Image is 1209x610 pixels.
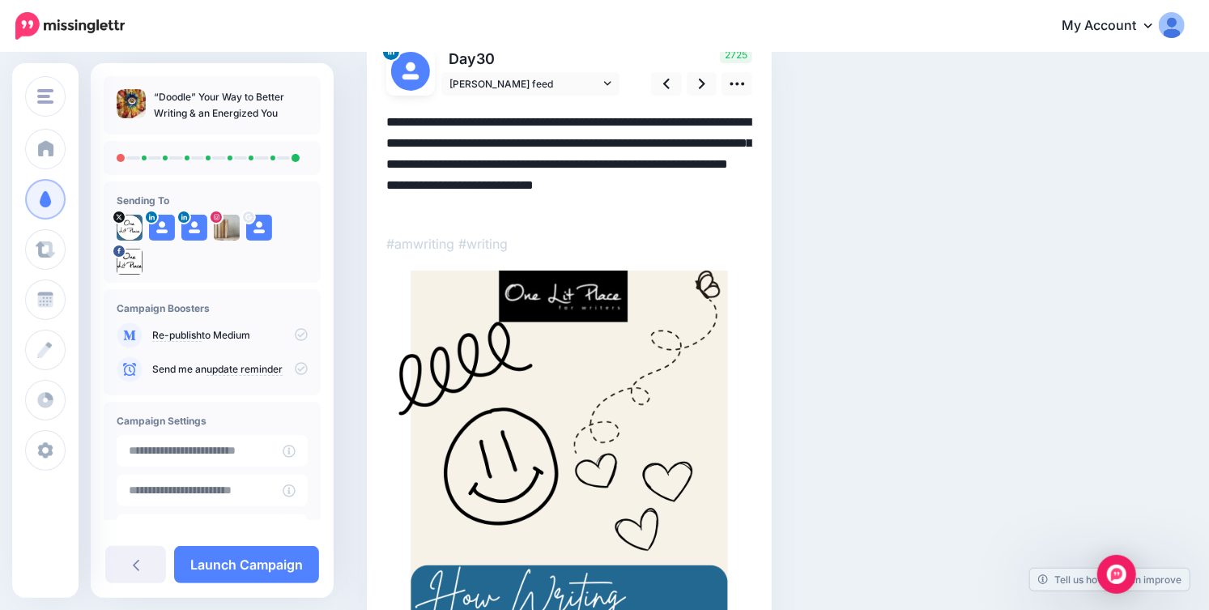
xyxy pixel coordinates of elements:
h4: Campaign Settings [117,415,308,427]
p: to Medium [152,328,308,343]
a: update reminder [206,363,283,376]
p: Send me an [152,362,308,377]
img: Missinglettr [15,12,125,40]
img: 49724003_233771410843130_8501858999036018688_n-bsa100218.jpg [214,215,240,241]
a: [PERSON_NAME] feed [441,72,619,96]
span: 30 [476,50,495,67]
img: 0654213304200140beef27a9d2bc739b_thumb.jpg [117,89,146,118]
div: Open Intercom Messenger [1097,555,1136,594]
img: user_default_image.png [246,215,272,241]
p: “Doodle” Your Way to Better Writing & an Energized You [154,89,308,122]
img: user_default_image.png [391,52,430,91]
p: #amwriting #writing [386,233,752,254]
img: mjLeI_jM-21866.jpg [117,215,143,241]
span: [PERSON_NAME] feed [449,75,600,92]
a: Re-publish [152,329,202,342]
h4: Sending To [117,194,308,207]
h4: Campaign Boosters [117,302,308,314]
a: Tell us how we can improve [1030,569,1190,591]
p: Day [441,47,622,70]
img: 13043414_449461611913243_5098636831964495478_n-bsa31789.jpg [117,249,143,275]
span: 2725 [720,47,752,63]
img: menu.png [37,89,53,104]
img: user_default_image.png [149,215,175,241]
img: user_default_image.png [181,215,207,241]
a: My Account [1045,6,1185,46]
